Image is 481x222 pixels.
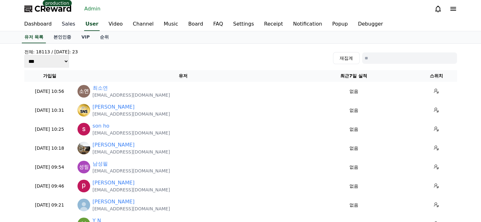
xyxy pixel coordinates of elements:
a: Messages [42,177,82,193]
a: Notification [288,18,327,31]
p: 없음 [294,107,414,114]
a: Video [103,18,128,31]
th: 가입일 [24,70,75,82]
a: Settings [228,18,259,31]
a: VIP [76,31,95,43]
span: Home [16,187,27,192]
p: 없음 [294,88,414,95]
img: https://lh3.googleusercontent.com/a/ACg8ocJ6duEFgHiw3dezJm8_xo7gijkclFOUhhw6i4wJ3G-ngvo3dA=s96-c [77,180,90,192]
a: 유저 목록 [22,31,46,43]
img: https://lh3.googleusercontent.com/a/ACg8ocIDoRz9Upfc_29yo6FGTYivSk5yygx1bNYDmxeNUGrFwR7xyHM=s96-c [77,104,90,117]
p: [DATE] 10:18 [27,145,72,152]
button: 재집계 [333,52,360,64]
span: Messages [52,187,71,192]
a: [PERSON_NAME] [93,103,135,111]
h4: 전체: 18113 / [DATE]: 23 [24,49,78,55]
a: [PERSON_NAME] [93,198,135,206]
a: 본인인증 [48,31,76,43]
a: Debugger [353,18,388,31]
p: [DATE] 10:25 [27,126,72,133]
img: http://k.kakaocdn.net/dn/pwdRV/btsQoBizEK3/GJ8ImwlpTV45k3yFnO7Cfk/img_640x640.jpg [77,142,90,154]
a: Home [2,177,42,193]
a: Music [159,18,183,31]
p: [EMAIL_ADDRESS][DOMAIN_NAME] [93,206,170,212]
a: Admin [82,4,103,14]
a: Board [183,18,208,31]
a: Dashboard [19,18,57,31]
th: 스위치 [416,70,457,82]
p: [DATE] 09:21 [27,202,72,208]
a: Receipt [259,18,288,31]
a: son ho [93,122,109,130]
th: 최근7일 실적 [291,70,416,82]
span: Settings [94,187,109,192]
p: 없음 [294,183,414,189]
p: 없음 [294,145,414,152]
img: https://lh3.googleusercontent.com/a/ACg8ocIzumZNxsvmElENDzGxMhjID-J7F69fvjhg7c_QUpAp_K_Exg=s96-c [77,85,90,98]
span: CReward [34,4,72,14]
th: 유저 [75,70,291,82]
a: Popup [327,18,353,31]
img: https://lh3.googleusercontent.com/a/ACg8ocJB1qlOpLjHMgAmcXNbMA7lCtMf_vJ7ResB7nBSqFgvSfjWsA=s96-c [77,123,90,135]
p: [EMAIL_ADDRESS][DOMAIN_NAME] [93,111,170,117]
a: [PERSON_NAME] [93,179,135,187]
p: [DATE] 10:31 [27,107,72,114]
p: [EMAIL_ADDRESS][DOMAIN_NAME] [93,149,170,155]
a: CReward [24,4,72,14]
a: 순위 [95,31,114,43]
a: Sales [57,18,80,31]
p: [DATE] 09:54 [27,164,72,171]
a: Settings [82,177,121,193]
p: [EMAIL_ADDRESS][DOMAIN_NAME] [93,168,170,174]
a: User [84,18,100,31]
p: [EMAIL_ADDRESS][DOMAIN_NAME] [93,130,170,136]
img: https://lh3.googleusercontent.com/a/ACg8ocJvarfqVJ49mW3wTp_TI6om0cZnA5S5mzWRUk_fpaCdCykt-A=s96-c [77,161,90,173]
a: 최소연 [93,84,108,92]
p: [DATE] 09:46 [27,183,72,189]
a: Channel [128,18,159,31]
p: 없음 [294,126,414,133]
a: [PERSON_NAME] [93,141,135,149]
p: [DATE] 10:56 [27,88,72,95]
p: 없음 [294,202,414,208]
p: 없음 [294,164,414,171]
p: [EMAIL_ADDRESS][DOMAIN_NAME] [93,92,170,98]
a: 남성필 [93,160,108,168]
p: [EMAIL_ADDRESS][DOMAIN_NAME] [93,187,170,193]
a: FAQ [208,18,228,31]
img: http://img1.kakaocdn.net/thumb/R640x640.q70/?fname=http://t1.kakaocdn.net/account_images/default_... [77,199,90,211]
